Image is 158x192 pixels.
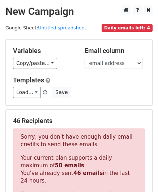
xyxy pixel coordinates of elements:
strong: 46 emails [73,170,103,176]
p: Sorry, you don't have enough daily email credits to send these emails. [21,133,137,148]
a: Templates [13,76,44,84]
span: Daily emails left: 4 [102,24,153,32]
button: Save [52,87,71,98]
h5: Variables [13,47,74,55]
h5: 46 Recipients [13,117,145,125]
a: Load... [13,87,41,98]
small: Google Sheet: [5,25,86,30]
strong: 50 emails [55,162,84,169]
a: Untitled spreadsheet [38,25,86,30]
h2: New Campaign [5,5,153,18]
p: Your current plan supports a daily maximum of . You've already sent in the last 24 hours. [21,154,137,185]
h5: Email column [85,47,145,55]
a: Daily emails left: 4 [102,25,153,30]
a: Copy/paste... [13,58,57,69]
iframe: Chat Widget [122,157,158,192]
